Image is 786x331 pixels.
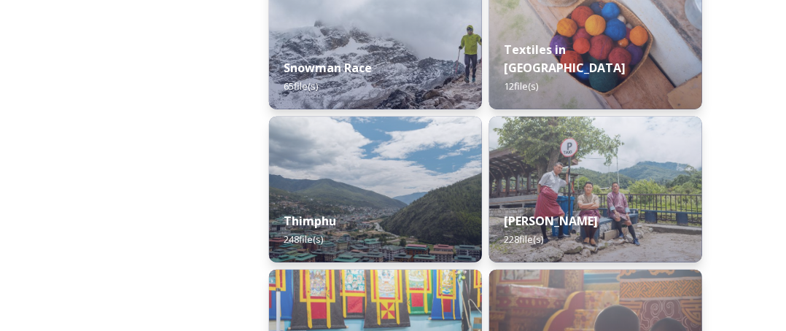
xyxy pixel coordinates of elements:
[504,42,626,76] strong: Textiles in [GEOGRAPHIC_DATA]
[269,117,482,262] img: Thimphu%2520190723%2520by%2520Amp%2520Sripimanwat-43.jpg
[504,233,543,246] span: 228 file(s)
[284,60,372,76] strong: Snowman Race
[284,233,323,246] span: 248 file(s)
[284,213,336,229] strong: Thimphu
[489,117,702,262] img: Trashi%2520Yangtse%2520090723%2520by%2520Amp%2520Sripimanwat-187.jpg
[284,79,318,93] span: 65 file(s)
[504,213,598,229] strong: [PERSON_NAME]
[504,79,538,93] span: 12 file(s)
